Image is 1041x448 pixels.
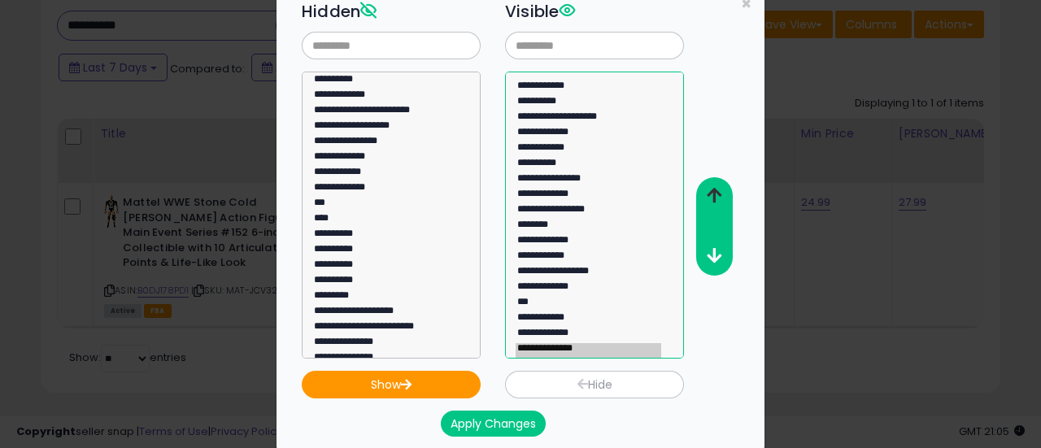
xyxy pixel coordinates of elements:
[505,371,684,398] button: Hide
[302,371,481,398] button: Show
[441,411,546,437] button: Apply Changes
